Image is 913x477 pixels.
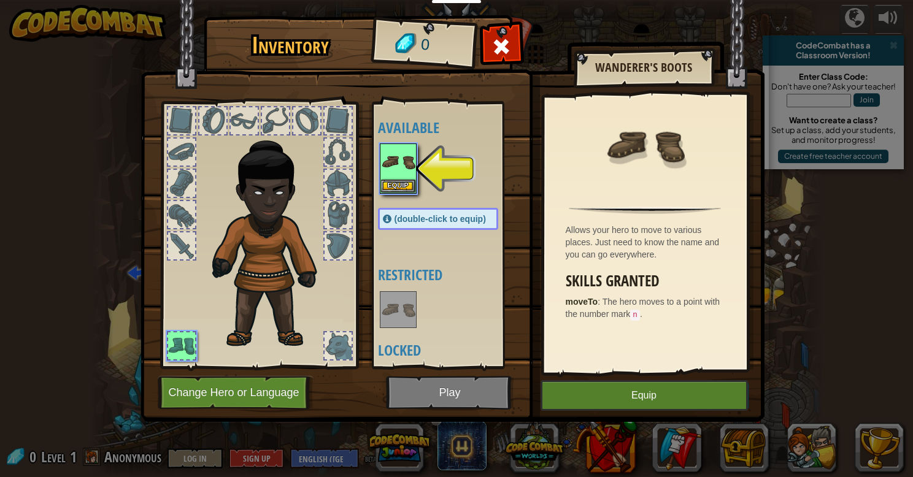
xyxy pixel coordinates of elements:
span: The hero moves to a point with the number mark . [566,297,720,319]
img: champion_hair.png [207,125,339,351]
span: (double-click to equip) [395,214,486,224]
h3: Skills Granted [566,273,731,289]
h4: Restricted [378,267,523,283]
h1: Inventory [212,32,369,58]
button: Equip [541,380,748,411]
h2: Wanderer's Boots [586,61,701,74]
img: portrait.png [381,145,415,179]
div: Allows your hero to move to various places. Just need to know the name and you can go everywhere. [566,224,731,261]
h4: Available [378,120,523,135]
span: : [598,297,603,307]
span: 0 [420,34,430,56]
button: Equip [381,180,415,193]
code: n [630,310,640,321]
strong: moveTo [566,297,598,307]
button: Change Hero or Language [158,376,314,410]
h4: Locked [378,342,523,358]
img: hr.png [569,207,720,214]
img: portrait.png [381,292,415,327]
img: portrait.png [605,105,685,185]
